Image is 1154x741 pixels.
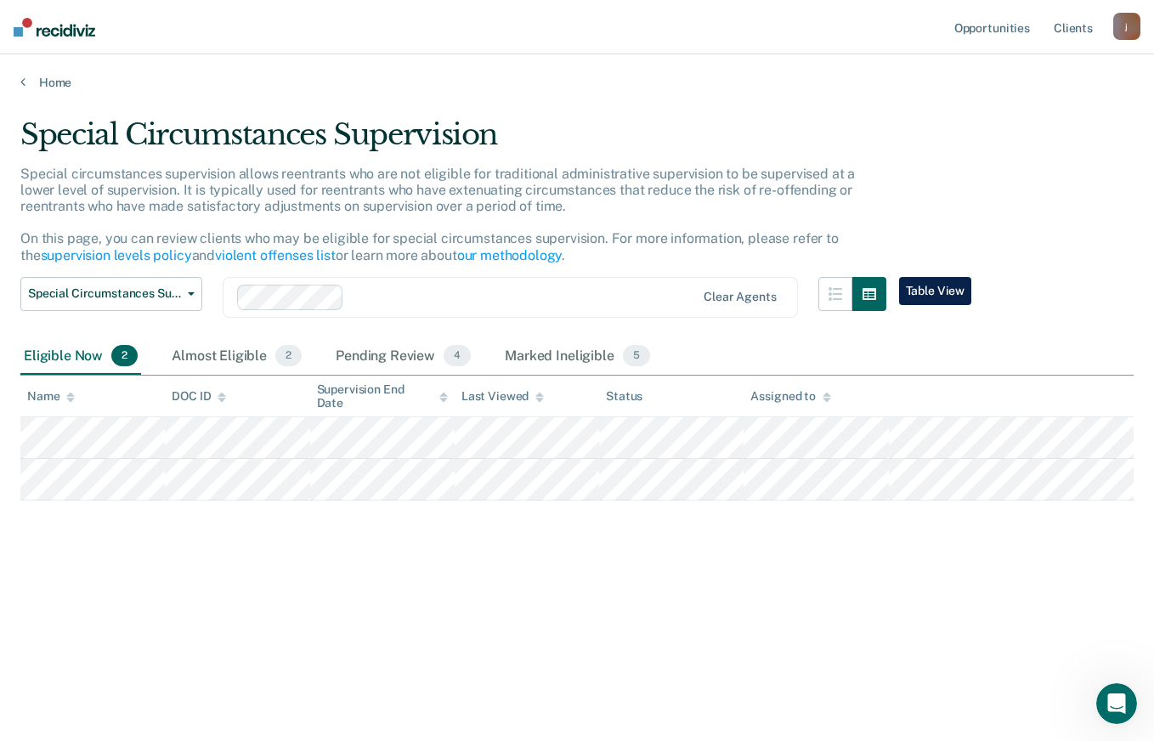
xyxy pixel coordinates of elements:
a: our methodology [457,247,563,263]
div: Name [27,389,75,404]
span: 4 [444,345,471,367]
div: Last Viewed [461,389,544,404]
a: violent offenses list [215,247,336,263]
div: Pending Review4 [332,338,474,376]
div: Clear agents [704,290,776,304]
p: Special circumstances supervision allows reentrants who are not eligible for traditional administ... [20,166,855,263]
span: Special Circumstances Supervision [28,286,181,301]
button: j [1113,13,1140,40]
img: Recidiviz [14,18,95,37]
div: Special Circumstances Supervision [20,117,886,166]
a: supervision levels policy [41,247,192,263]
div: Assigned to [750,389,830,404]
div: Supervision End Date [317,382,448,411]
button: Special Circumstances Supervision [20,277,202,311]
a: Home [20,75,1134,90]
span: 2 [111,345,138,367]
div: Marked Ineligible5 [501,338,653,376]
span: 2 [275,345,302,367]
iframe: Intercom live chat [1096,683,1137,724]
span: 5 [623,345,650,367]
div: Status [606,389,642,404]
div: DOC ID [172,389,226,404]
div: Almost Eligible2 [168,338,305,376]
div: Eligible Now2 [20,338,141,376]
